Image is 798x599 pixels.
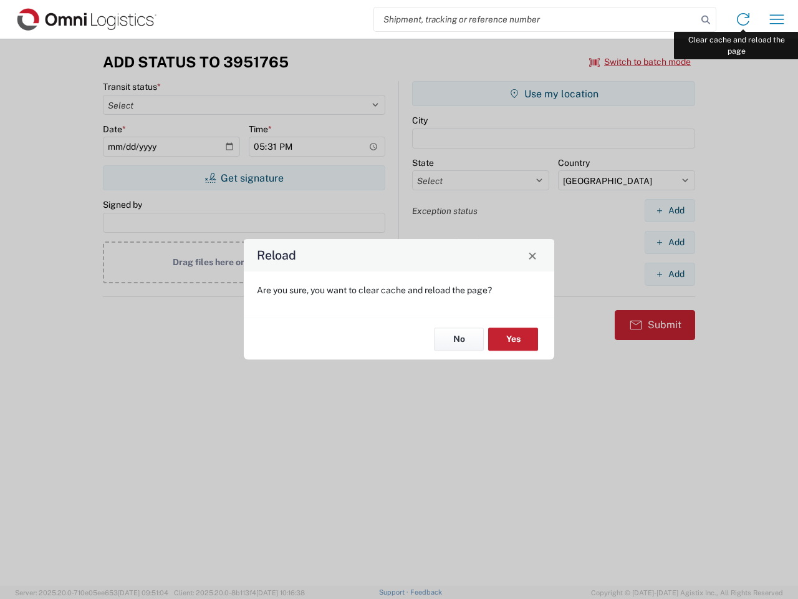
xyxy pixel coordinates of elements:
p: Are you sure, you want to clear cache and reload the page? [257,285,541,296]
input: Shipment, tracking or reference number [374,7,697,31]
h4: Reload [257,246,296,265]
button: Close [524,246,541,264]
button: No [434,328,484,351]
button: Yes [488,328,538,351]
